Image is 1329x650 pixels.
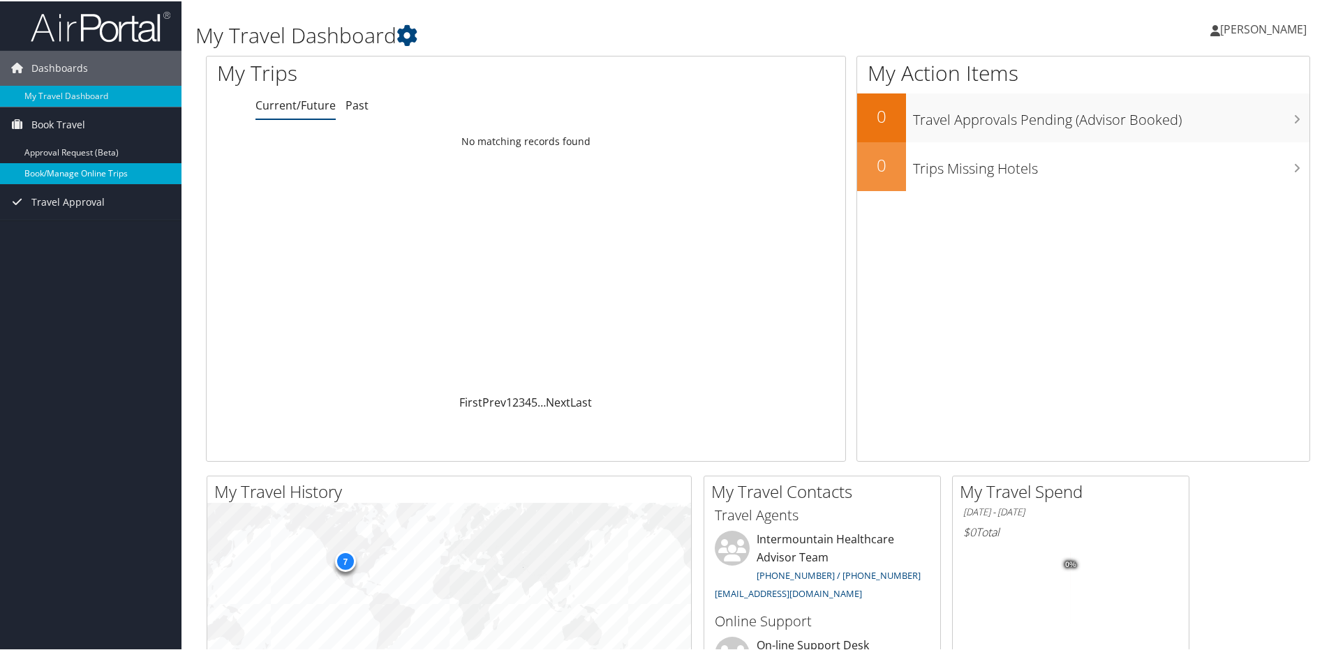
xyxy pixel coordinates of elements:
h3: Trips Missing Hotels [913,151,1309,177]
li: Intermountain Healthcare Advisor Team [708,529,937,604]
span: [PERSON_NAME] [1220,20,1307,36]
h6: Total [963,523,1178,538]
a: 0Travel Approvals Pending (Advisor Booked) [857,92,1309,141]
a: [EMAIL_ADDRESS][DOMAIN_NAME] [715,586,862,598]
img: airportal-logo.png [31,9,170,42]
h1: My Action Items [857,57,1309,86]
h2: My Travel Spend [960,478,1189,502]
h2: 0 [857,152,906,176]
h3: Travel Approvals Pending (Advisor Booked) [913,102,1309,128]
span: … [537,393,546,409]
a: [PHONE_NUMBER] / [PHONE_NUMBER] [757,568,921,580]
a: 0Trips Missing Hotels [857,141,1309,190]
span: Travel Approval [31,183,105,218]
h1: My Travel Dashboard [195,20,946,49]
h2: My Travel History [214,478,691,502]
h1: My Trips [217,57,569,86]
a: [PERSON_NAME] [1210,7,1321,49]
a: First [459,393,482,409]
h6: [DATE] - [DATE] [963,504,1178,517]
a: Prev [482,393,506,409]
div: 7 [334,549,355,570]
h2: My Travel Contacts [711,478,940,502]
a: 4 [525,393,531,409]
a: Next [546,393,570,409]
a: 2 [512,393,519,409]
h3: Online Support [715,610,930,630]
a: Current/Future [255,96,336,112]
a: 3 [519,393,525,409]
span: Dashboards [31,50,88,84]
a: 5 [531,393,537,409]
tspan: 0% [1065,559,1076,568]
td: No matching records found [207,128,845,153]
span: $0 [963,523,976,538]
a: Past [346,96,369,112]
span: Book Travel [31,106,85,141]
h3: Travel Agents [715,504,930,524]
a: 1 [506,393,512,409]
h2: 0 [857,103,906,127]
a: Last [570,393,592,409]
